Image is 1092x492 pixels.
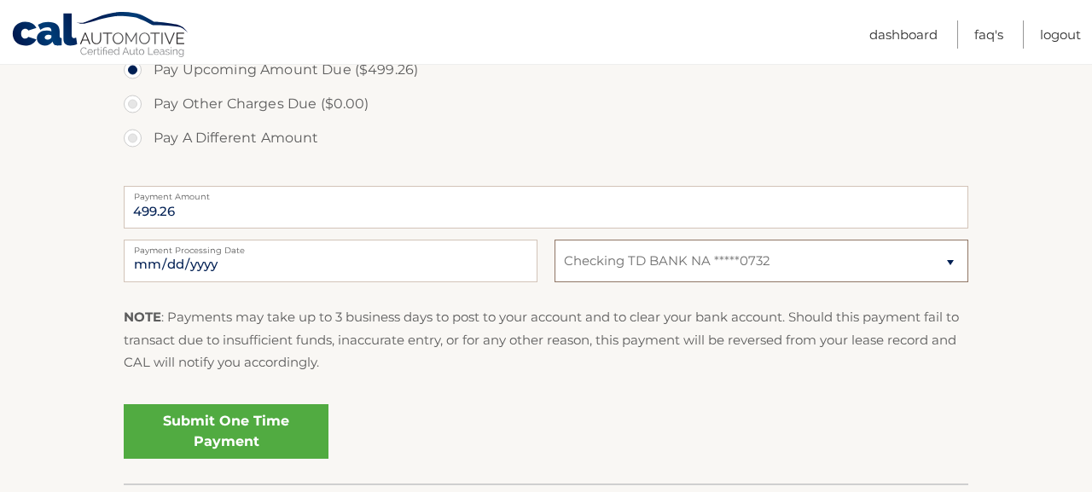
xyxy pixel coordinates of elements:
label: Pay Other Charges Due ($0.00) [124,87,968,121]
a: Cal Automotive [11,11,190,61]
label: Payment Processing Date [124,240,537,253]
a: FAQ's [974,20,1003,49]
a: Logout [1040,20,1081,49]
label: Pay A Different Amount [124,121,968,155]
label: Pay Upcoming Amount Due ($499.26) [124,53,968,87]
p: : Payments may take up to 3 business days to post to your account and to clear your bank account.... [124,306,968,373]
strong: NOTE [124,309,161,325]
a: Submit One Time Payment [124,404,328,459]
label: Payment Amount [124,186,968,200]
input: Payment Date [124,240,537,282]
a: Dashboard [869,20,938,49]
input: Payment Amount [124,186,968,229]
